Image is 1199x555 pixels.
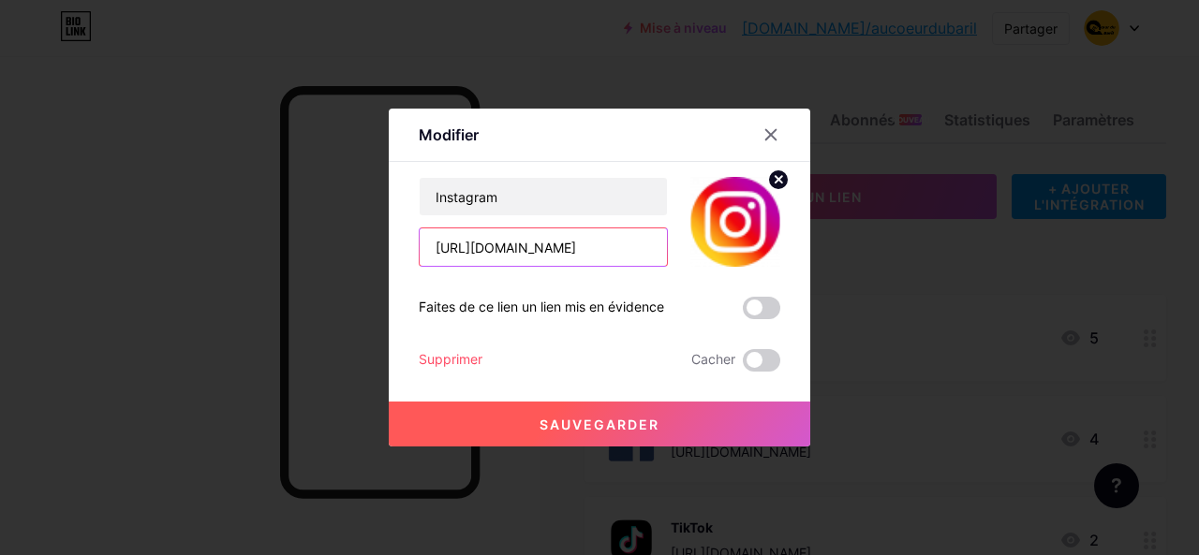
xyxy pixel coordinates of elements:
img: lien_vignette [690,177,780,267]
font: Sauvegarder [540,416,659,432]
font: Modifier [419,125,479,144]
font: Faites de ce lien un lien mis en évidence [419,299,664,314]
font: Cacher [691,351,735,367]
font: Supprimer [419,351,482,367]
input: URL [420,228,667,266]
input: Titre [420,178,667,215]
button: Sauvegarder [389,402,810,446]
